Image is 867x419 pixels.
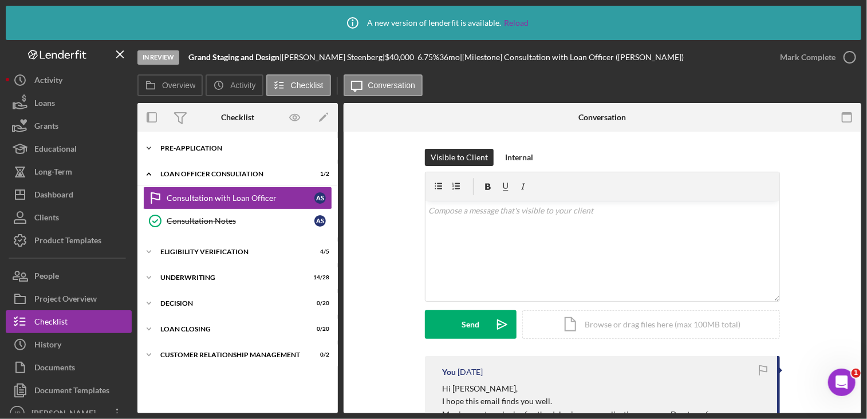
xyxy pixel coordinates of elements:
[460,53,684,62] div: | [Milestone] Consultation with Loan Officer ([PERSON_NAME])
[162,81,195,90] label: Overview
[6,160,132,183] button: Long-Term
[6,229,132,252] button: Product Templates
[221,113,254,122] div: Checklist
[309,300,329,307] div: 0 / 20
[462,310,480,339] div: Send
[167,193,314,203] div: Consultation with Loan Officer
[160,248,301,255] div: Eligibility Verification
[137,74,203,96] button: Overview
[505,149,533,166] div: Internal
[6,264,132,287] button: People
[425,310,517,339] button: Send
[417,53,439,62] div: 6.75 %
[34,137,77,163] div: Educational
[34,310,68,336] div: Checklist
[309,326,329,333] div: 0 / 20
[160,274,301,281] div: Underwriting
[309,248,329,255] div: 4 / 5
[344,74,423,96] button: Conversation
[34,264,59,290] div: People
[34,333,61,359] div: History
[852,369,861,378] span: 1
[34,356,75,382] div: Documents
[160,351,301,358] div: Customer Relationship Management
[431,149,488,166] div: Visible to Client
[458,367,483,377] time: 2025-04-02 15:57
[442,367,456,377] div: You
[385,53,417,62] div: $40,000
[143,187,332,209] a: Consultation with Loan OfficerAS
[6,333,132,356] button: History
[14,410,21,417] text: JR
[188,53,282,62] div: |
[442,382,766,395] p: Hi [PERSON_NAME],
[6,92,132,114] button: Loans
[425,149,494,166] button: Visible to Client
[309,351,329,358] div: 0 / 2
[6,114,132,137] button: Grants
[143,209,332,232] a: Consultation NotesAS
[439,53,460,62] div: 36 mo
[314,215,326,227] div: A S
[34,287,97,313] div: Project Overview
[160,145,324,152] div: Pre-Application
[309,171,329,177] div: 1 / 2
[34,183,73,209] div: Dashboard
[34,69,62,94] div: Activity
[206,74,263,96] button: Activity
[167,216,314,226] div: Consultation Notes
[137,50,179,65] div: In Review
[160,326,301,333] div: Loan Closing
[34,92,55,117] div: Loans
[34,160,72,186] div: Long-Term
[6,183,132,206] button: Dashboard
[6,310,132,333] button: Checklist
[282,53,385,62] div: [PERSON_NAME] Steenberg |
[499,149,539,166] button: Internal
[266,74,331,96] button: Checklist
[828,369,856,396] iframe: Intercom live chat
[309,274,329,281] div: 14 / 28
[34,379,109,405] div: Document Templates
[188,52,279,62] b: Grand Staging and Design
[6,206,132,229] button: Clients
[6,69,132,92] button: Activity
[6,137,132,160] button: Educational
[34,229,101,255] div: Product Templates
[34,114,58,140] div: Grants
[578,113,626,122] div: Conversation
[780,46,836,69] div: Mark Complete
[314,192,326,204] div: A S
[504,18,529,27] a: Reload
[338,9,529,37] div: A new version of lenderfit is available.
[230,81,255,90] label: Activity
[291,81,324,90] label: Checklist
[6,287,132,310] button: Project Overview
[160,171,301,177] div: Loan Officer Consultation
[442,395,766,408] p: I hope this email finds you well.
[769,46,861,69] button: Mark Complete
[368,81,416,90] label: Conversation
[6,356,132,379] button: Documents
[6,379,132,402] button: Document Templates
[160,300,301,307] div: Decision
[34,206,59,232] div: Clients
